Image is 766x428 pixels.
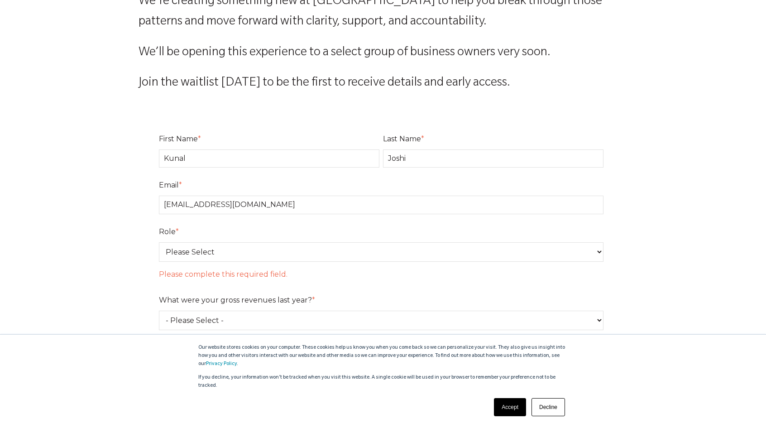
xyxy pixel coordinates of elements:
[159,227,176,236] span: Role
[159,135,198,143] span: First Name
[198,374,568,390] p: If you decline, your information won’t be tracked when you visit this website. A single cookie wi...
[159,267,607,282] label: Please complete this required field.
[159,296,312,304] span: What were your gross revenues last year?
[383,135,421,143] span: Last Name
[531,398,565,416] a: Decline
[198,344,568,368] p: Our website stores cookies on your computer. These cookies help us know you when you come back so...
[139,43,627,63] p: We’ll be opening this experience to a select group of business owners very soon.
[159,181,179,189] span: Email
[494,398,526,416] a: Accept
[139,73,627,94] p: Join the waitlist [DATE] to be the first to receive details and early access.
[206,361,237,367] a: Privacy Policy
